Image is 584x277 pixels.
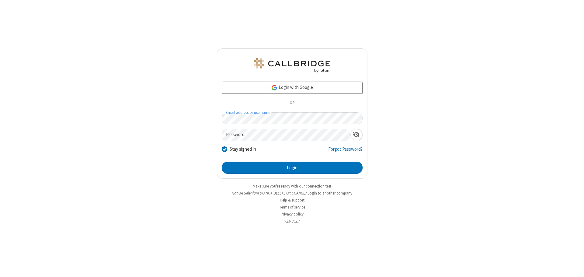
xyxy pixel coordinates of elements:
span: OR [287,99,297,107]
button: Login [222,162,363,174]
a: Make sure you're ready with our connection test [253,184,331,189]
a: Forgot Password? [328,146,363,157]
a: Login with Google [222,82,363,94]
input: Email address or username [222,112,363,124]
input: Password [222,129,350,141]
div: Show password [350,129,362,140]
a: Help & support [280,198,304,203]
a: Privacy policy [281,212,304,217]
img: QA Selenium DO NOT DELETE OR CHANGE [252,58,332,72]
li: Not QA Selenium DO NOT DELETE OR CHANGE? [217,190,367,196]
label: Stay signed in [230,146,256,153]
button: Login to another company [308,190,352,196]
img: google-icon.png [271,84,278,91]
li: v2.6.352.7 [217,218,367,224]
a: Terms of service [279,205,305,210]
